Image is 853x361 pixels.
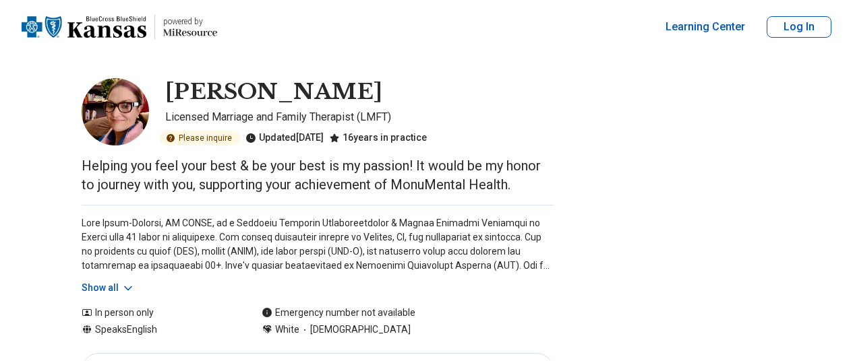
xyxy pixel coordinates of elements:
[82,281,135,295] button: Show all
[767,16,831,38] button: Log In
[163,16,217,27] p: powered by
[165,109,554,125] p: Licensed Marriage and Family Therapist (LMFT)
[82,216,554,273] p: Lore Ipsum-Dolorsi, AM CONSE, ad e Seddoeiu Temporin Utlaboreetdolor & Magnaa Enimadmi Veniamqui ...
[275,323,299,337] span: White
[329,131,427,145] div: 16 years in practice
[22,5,217,48] a: Home page
[82,323,235,337] div: Speaks English
[262,306,415,320] div: Emergency number not available
[82,156,554,194] p: Helping you feel your best & be your best is my passion! It would be my honor to journey with you...
[82,78,149,145] img: Gina Wendt-Blasing, Licensed Marriage and Family Therapist (LMFT)
[245,131,324,145] div: Updated [DATE]
[160,131,240,145] div: Please inquire
[299,323,411,337] span: [DEMOGRAPHIC_DATA]
[165,78,382,106] h1: [PERSON_NAME]
[82,306,235,320] div: In person only
[666,19,745,35] a: Learning Center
